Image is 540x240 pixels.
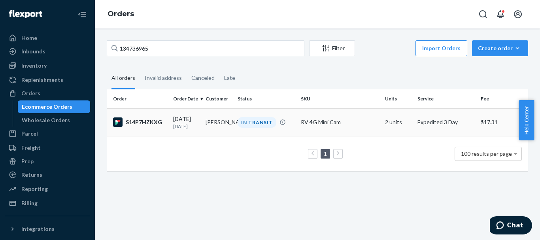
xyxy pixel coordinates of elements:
a: Home [5,32,90,44]
a: Orders [5,87,90,100]
div: RV 4G Mini Cam [301,118,379,126]
div: Filter [310,44,355,52]
td: [PERSON_NAME] [202,108,235,136]
div: Inventory [21,62,47,70]
button: Open account menu [510,6,526,22]
a: Page 1 is your current page [322,150,329,157]
button: Create order [472,40,528,56]
button: Open notifications [493,6,508,22]
th: Service [414,89,478,108]
button: Close Navigation [74,6,90,22]
th: Order Date [170,89,202,108]
th: Status [234,89,298,108]
img: Flexport logo [9,10,42,18]
ol: breadcrumbs [101,3,140,26]
div: Home [21,34,37,42]
iframe: Opens a widget where you can chat to one of our agents [490,216,532,236]
div: Integrations [21,225,55,233]
p: Expedited 3 Day [417,118,474,126]
div: Replenishments [21,76,63,84]
div: Canceled [191,68,215,88]
div: IN TRANSIT [238,117,276,128]
div: Wholesale Orders [22,116,70,124]
a: Ecommerce Orders [18,100,91,113]
p: [DATE] [173,123,199,130]
button: Filter [309,40,355,56]
div: Late [224,68,235,88]
span: 100 results per page [461,150,512,157]
div: Customer [206,95,232,102]
th: Fee [478,89,528,108]
button: Integrations [5,223,90,235]
a: Freight [5,142,90,154]
div: Inbounds [21,47,45,55]
a: Inbounds [5,45,90,58]
a: Returns [5,168,90,181]
td: $17.31 [478,108,528,136]
div: S14P7HZKXG [113,117,167,127]
a: Wholesale Orders [18,114,91,127]
a: Replenishments [5,74,90,86]
div: Orders [21,89,40,97]
div: Freight [21,144,41,152]
div: Returns [21,171,42,179]
div: All orders [111,68,135,89]
a: Orders [108,9,134,18]
th: Units [382,89,414,108]
div: Ecommerce Orders [22,103,72,111]
div: Prep [21,157,34,165]
div: Parcel [21,130,38,138]
a: Parcel [5,127,90,140]
div: [DATE] [173,115,199,130]
button: Help Center [519,100,534,140]
div: Invalid address [145,68,182,88]
button: Import Orders [415,40,467,56]
div: Billing [21,199,38,207]
button: Open Search Box [475,6,491,22]
a: Prep [5,155,90,168]
th: Order [107,89,170,108]
a: Billing [5,197,90,210]
input: Search orders [107,40,304,56]
th: SKU [298,89,382,108]
div: Reporting [21,185,48,193]
a: Reporting [5,183,90,195]
a: Inventory [5,59,90,72]
td: 2 units [382,108,414,136]
div: Create order [478,44,522,52]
